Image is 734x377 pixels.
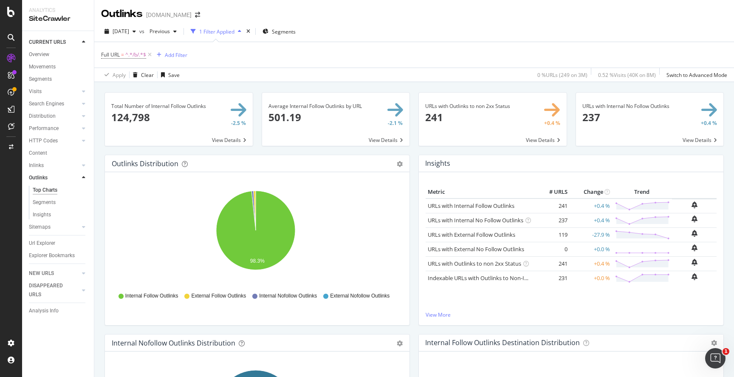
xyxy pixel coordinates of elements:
div: Save [168,71,180,79]
div: arrow-right-arrow-left [195,12,200,18]
th: # URLS [536,186,570,198]
div: bell-plus [692,259,697,266]
div: bell-plus [692,230,697,237]
td: 241 [536,256,570,271]
div: bell-plus [692,273,697,280]
div: Visits [29,87,42,96]
a: Segments [29,75,88,84]
a: URLs with External No Follow Outlinks [428,245,524,253]
a: Inlinks [29,161,79,170]
div: Analytics [29,7,87,14]
svg: A chart. [112,186,400,284]
div: Add Filter [165,51,187,59]
td: +0.0 % [570,271,612,285]
a: Performance [29,124,79,133]
th: Trend [612,186,672,198]
a: URLs with Internal Follow Outlinks [428,202,514,210]
a: Indexable URLs with Outlinks to Non-Indexable URLs [428,274,562,282]
div: Segments [29,75,52,84]
div: 0.52 % Visits ( 40K on 8M ) [598,71,656,79]
td: +0.4 % [570,256,612,271]
div: Movements [29,62,56,71]
th: Change [570,186,612,198]
button: Segments [259,25,299,38]
span: Full URL [101,51,120,58]
div: Segments [33,198,56,207]
div: Internal Nofollow Outlinks Distribution [112,339,235,347]
div: Outlinks [29,173,48,182]
div: Explorer Bookmarks [29,251,75,260]
span: Internal Nofollow Outlinks [259,292,317,300]
div: Outlinks Distribution [112,159,178,168]
div: SiteCrawler [29,14,87,24]
td: 237 [536,213,570,227]
div: Apply [113,71,126,79]
span: Previous [146,28,170,35]
a: Top Charts [33,186,88,195]
a: Distribution [29,112,79,121]
td: 231 [536,271,570,285]
button: Clear [130,68,154,82]
a: Analysis Info [29,306,88,315]
a: Segments [33,198,88,207]
span: 2025 Aug. 16th [113,28,129,35]
a: Visits [29,87,79,96]
h4: Internal Follow Outlinks Destination Distribution [425,337,580,349]
span: External Follow Outlinks [191,292,246,300]
div: 0 % URLs ( 249 on 3M ) [537,71,587,79]
div: Analysis Info [29,306,59,315]
h4: Insights [425,158,450,169]
td: -27.9 % [570,227,612,242]
a: Search Engines [29,99,79,108]
a: DISAPPEARED URLS [29,281,79,299]
button: Save [158,68,180,82]
div: gear [397,340,403,346]
a: URLs with Outlinks to non 2xx Status [428,260,521,267]
div: Url Explorer [29,239,55,248]
div: 1 Filter Applied [199,28,234,35]
div: DISAPPEARED URLS [29,281,72,299]
div: Search Engines [29,99,64,108]
div: times [245,27,252,36]
td: 0 [536,242,570,256]
td: 119 [536,227,570,242]
a: URLs with Internal No Follow Outlinks [428,216,523,224]
a: Content [29,149,88,158]
button: Switch to Advanced Mode [663,68,727,82]
div: Clear [141,71,154,79]
a: HTTP Codes [29,136,79,145]
td: +0.4 % [570,198,612,213]
a: Insights [33,210,88,219]
div: Overview [29,50,49,59]
div: Inlinks [29,161,44,170]
div: Sitemaps [29,223,51,232]
a: URLs with External Follow Outlinks [428,231,515,238]
a: Movements [29,62,88,71]
div: CURRENT URLS [29,38,66,47]
td: +0.0 % [570,242,612,256]
text: 98.3% [250,258,265,264]
span: External Nofollow Outlinks [330,292,390,300]
a: Url Explorer [29,239,88,248]
button: Previous [146,25,180,38]
div: [DOMAIN_NAME] [146,11,192,19]
div: bell-plus [692,201,697,208]
a: Explorer Bookmarks [29,251,88,260]
span: Internal Follow Outlinks [125,292,178,300]
a: Outlinks [29,173,79,182]
div: Content [29,149,47,158]
button: 1 Filter Applied [187,25,245,38]
iframe: Intercom live chat [705,348,726,368]
a: View More [426,311,717,318]
a: NEW URLS [29,269,79,278]
div: bell-plus [692,215,697,222]
span: vs [139,28,146,35]
button: [DATE] [101,25,139,38]
span: Segments [272,28,296,35]
div: bell-plus [692,244,697,251]
i: Options [711,340,717,346]
div: Performance [29,124,59,133]
div: NEW URLS [29,269,54,278]
div: Distribution [29,112,56,121]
